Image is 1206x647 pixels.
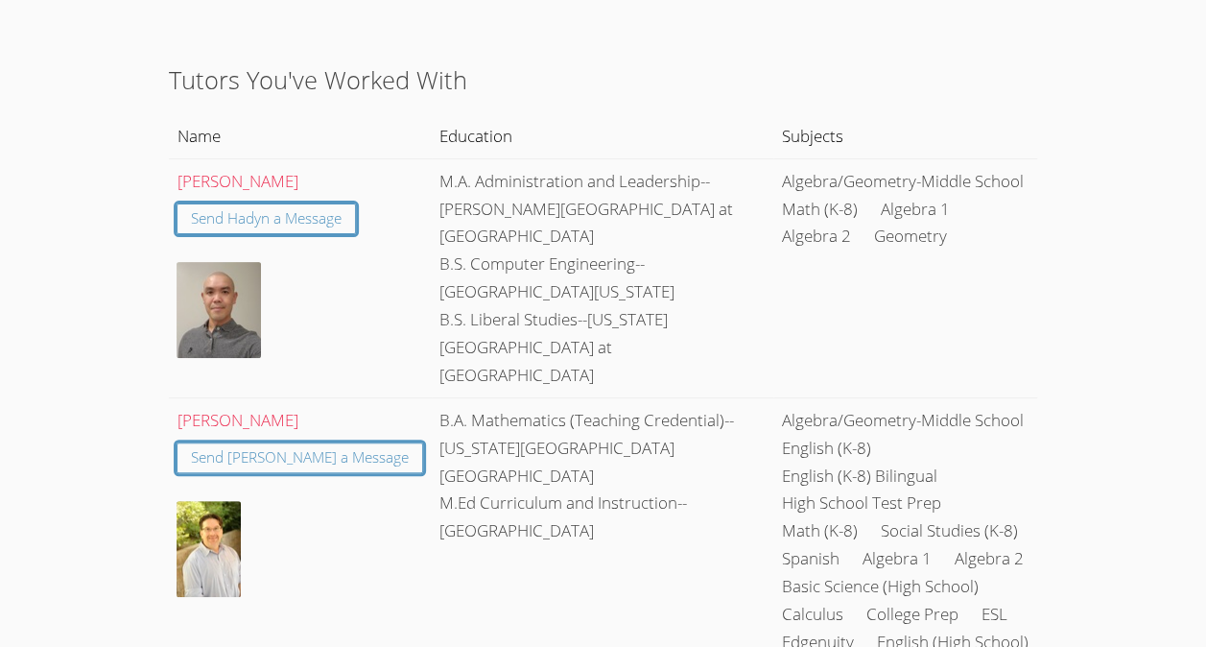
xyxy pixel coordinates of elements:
[781,601,842,629] li: Calculus
[177,501,241,597] img: A3CA1222-9652-4E37-8365-81F76C1ED8B1.jpeg
[781,407,1023,435] li: Algebra/Geometry-Middle School
[873,223,946,251] li: Geometry
[862,545,931,573] li: Algebra 1
[880,517,1017,545] li: Social Studies (K-8)
[781,223,850,251] li: Algebra 2
[781,490,940,517] li: High School Test Prep
[177,262,261,358] img: avatar.png
[781,463,936,491] li: English (K-8) Bilingual
[865,601,958,629] li: College Prep
[781,435,870,463] li: English (K-8)
[432,158,773,397] td: M.A. Administration and Leadership--[PERSON_NAME][GEOGRAPHIC_DATA] at [GEOGRAPHIC_DATA] B.S. Comp...
[177,409,297,431] a: [PERSON_NAME]
[781,545,839,573] li: Spanish
[177,443,423,474] a: Send [PERSON_NAME] a Message
[781,168,1023,196] li: Algebra/Geometry-Middle School
[169,61,1037,98] h2: Tutors You've Worked With
[880,196,949,224] li: Algebra 1
[169,114,432,158] th: Name
[781,517,857,545] li: Math (K-8)
[177,170,297,192] a: [PERSON_NAME]
[177,204,356,235] a: Send Hadyn a Message
[981,601,1006,629] li: ESL
[781,573,978,601] li: Basic Science (High School)
[432,114,773,158] th: Education
[954,545,1023,573] li: Algebra 2
[781,196,857,224] li: Math (K-8)
[773,114,1037,158] th: Subjects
